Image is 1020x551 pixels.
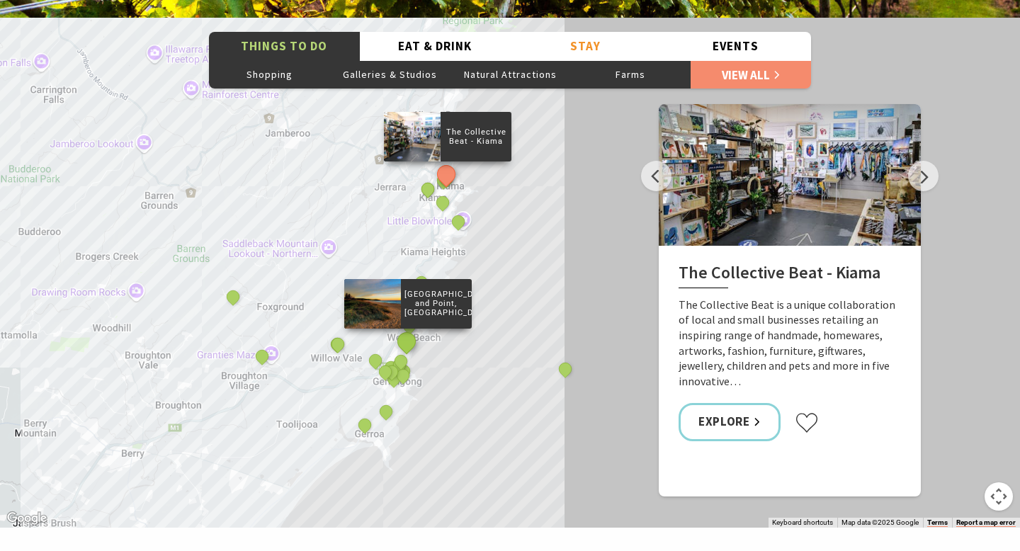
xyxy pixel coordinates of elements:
[433,161,460,188] button: See detail about The Collective Beat - Kiama
[841,518,919,526] span: Map data ©2025 Google
[401,288,472,320] p: [GEOGRAPHIC_DATA] and Point, [GEOGRAPHIC_DATA]
[679,297,901,390] p: The Collective Beat is a unique collaboration of local and small businesses retailing an inspirin...
[419,180,437,198] button: See detail about Kiama Coast Walk
[437,170,455,188] button: See detail about Belinda Doyle
[433,193,452,212] button: See detail about Fern Street Gallery
[795,412,819,433] button: Click to favourite The Collective Beat - Kiama
[356,416,374,435] button: See detail about Zeynep Testoni Ceramics
[908,161,939,191] button: Next
[329,335,347,353] button: See detail about Candle and Diffuser Workshop
[556,360,574,378] button: See detail about Pottery at Old Toolijooa School
[366,351,385,370] button: See detail about Soul Clay Studios
[393,328,419,354] button: See detail about Werri Beach and Point, Gerringong
[376,363,395,382] button: See detail about Gerringong Whale Watching Platform
[209,60,329,89] button: Shopping
[450,60,570,89] button: Natural Attractions
[209,32,360,61] button: Things To Do
[377,403,395,421] button: See detail about Gerringong Golf Club
[254,347,272,365] button: See detail about Granties Maze and Fun Park
[772,518,833,528] button: Keyboard shortcuts
[360,32,511,61] button: Eat & Drink
[679,263,901,288] h2: The Collective Beat - Kiama
[224,288,242,306] button: See detail about Robyn Sharp, Cedar Ridge Studio and Gallery
[691,60,811,89] a: View All
[510,32,661,61] button: Stay
[661,32,812,61] button: Events
[927,518,948,527] a: Terms (opens in new tab)
[679,403,781,441] a: Explore
[4,509,50,528] img: Google
[392,352,410,370] button: See detail about Gerringong Bowling & Recreation Club
[385,370,403,388] button: See detail about Boat Harbour Ocean Pool, Gerringong
[449,212,467,231] button: See detail about Little Blowhole, Kiama
[956,518,1016,527] a: Report a map error
[4,509,50,528] a: Open this area in Google Maps (opens a new window)
[329,60,450,89] button: Galleries & Studios
[441,125,511,148] p: The Collective Beat - Kiama
[570,60,691,89] button: Farms
[641,161,671,191] button: Previous
[394,366,412,385] button: See detail about Gerringong RSL sub-branch ANZAC Memorial
[985,482,1013,511] button: Map camera controls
